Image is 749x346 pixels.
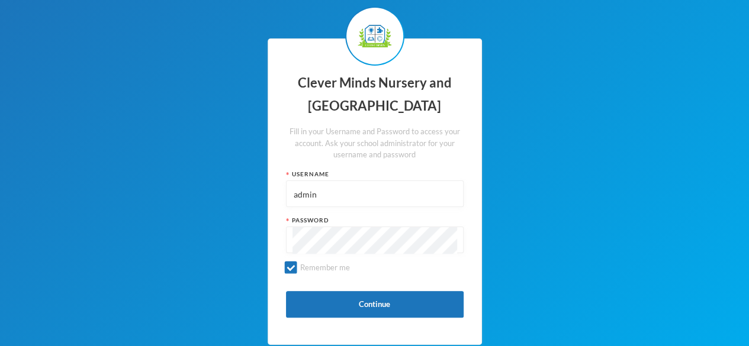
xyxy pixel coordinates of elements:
[286,170,464,179] div: Username
[286,126,464,161] div: Fill in your Username and Password to access your account. Ask your school administrator for your...
[295,263,355,272] span: Remember me
[286,216,464,225] div: Password
[286,72,464,117] div: Clever Minds Nursery and [GEOGRAPHIC_DATA]
[286,291,464,318] button: Continue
